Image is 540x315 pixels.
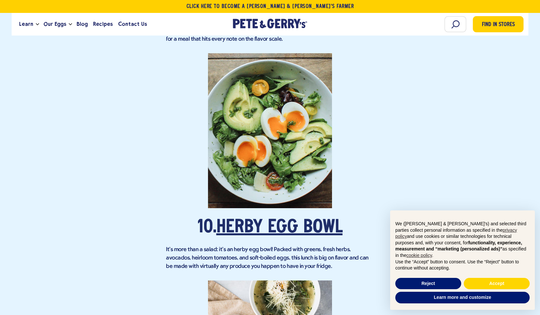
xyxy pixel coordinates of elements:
[464,278,530,290] button: Accept
[444,16,466,32] input: Search
[44,20,66,28] span: Our Eggs
[216,219,343,237] a: Herby Egg Bowl
[395,259,530,271] p: Use the “Accept” button to consent. Use the “Reject” button to continue without accepting.
[36,23,39,25] button: Open the dropdown menu for Learn
[166,246,374,271] p: It's more than a salad: it's an herby egg bowl! Packed with greens, fresh herbs, avocados, heirlo...
[395,221,530,259] p: We ([PERSON_NAME] & [PERSON_NAME]'s) and selected third parties collect personal information as s...
[118,20,147,28] span: Contact Us
[77,20,88,28] span: Blog
[395,278,461,290] button: Reject
[395,292,530,303] button: Learn more and customize
[473,16,524,32] a: Find in Stores
[116,15,150,33] a: Contact Us
[406,253,432,258] a: cookie policy
[166,218,374,237] h2: 10.
[482,21,515,29] span: Find in Stores
[19,20,33,28] span: Learn
[69,23,72,25] button: Open the dropdown menu for Our Eggs
[90,15,115,33] a: Recipes
[74,15,90,33] a: Blog
[93,20,113,28] span: Recipes
[385,205,540,315] div: Notice
[41,15,69,33] a: Our Eggs
[16,15,36,33] a: Learn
